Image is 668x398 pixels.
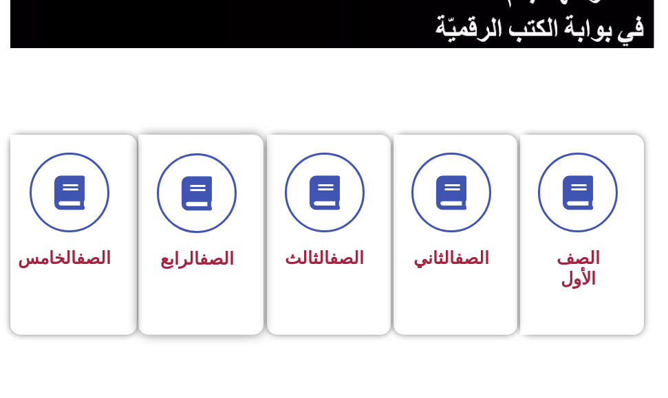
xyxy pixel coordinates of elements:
span: الصف الأول [557,248,600,289]
span: الرابع [160,249,234,269]
a: الصف [200,249,234,269]
span: الثالث [285,248,364,268]
span: الخامس [18,248,111,268]
span: الثاني [413,248,489,268]
a: الصف [330,248,364,268]
a: الصف [76,248,111,268]
a: الصف [455,248,489,268]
